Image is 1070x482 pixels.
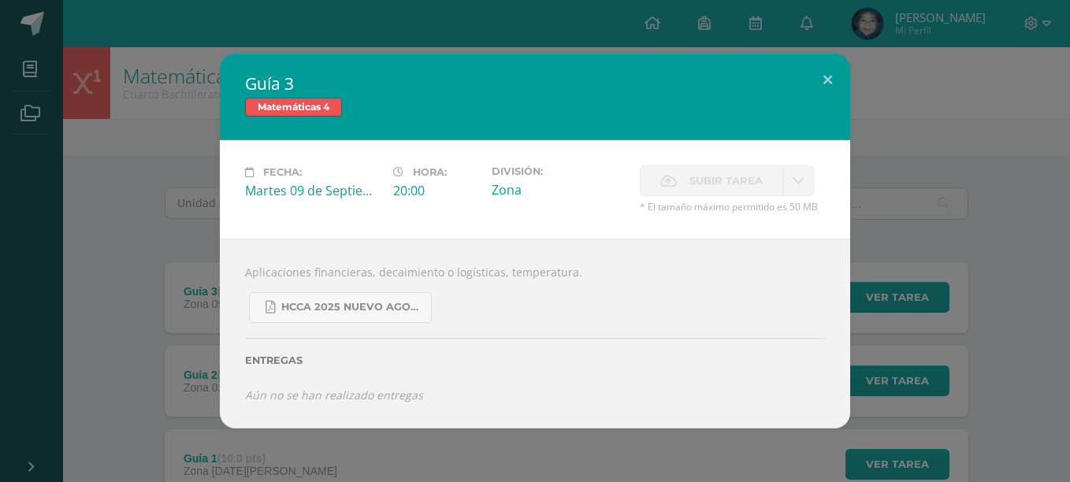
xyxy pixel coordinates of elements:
[783,165,814,196] a: La fecha de entrega ha expirado
[393,182,479,199] div: 20:00
[689,166,763,195] span: Subir tarea
[245,182,381,199] div: Martes 09 de Septiembre
[249,292,432,323] a: HCCA 2025 nuevo agosto 4ta matemáticas.pdf
[413,166,447,178] span: Hora:
[640,165,783,196] label: La fecha de entrega ha expirado
[245,387,423,402] i: Aún no se han realizado entregas
[245,98,342,117] span: Matemáticas 4
[805,54,850,107] button: Close (Esc)
[245,72,825,95] h2: Guía 3
[492,181,627,198] div: Zona
[281,301,423,313] span: HCCA 2025 nuevo agosto 4ta matemáticas.pdf
[640,200,825,213] span: * El tamaño máximo permitido es 50 MB
[220,239,850,428] div: Aplicaciones financieras, decaimiento o logísticas, temperatura.
[492,165,627,177] label: División:
[263,166,302,178] span: Fecha:
[245,354,825,366] label: Entregas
